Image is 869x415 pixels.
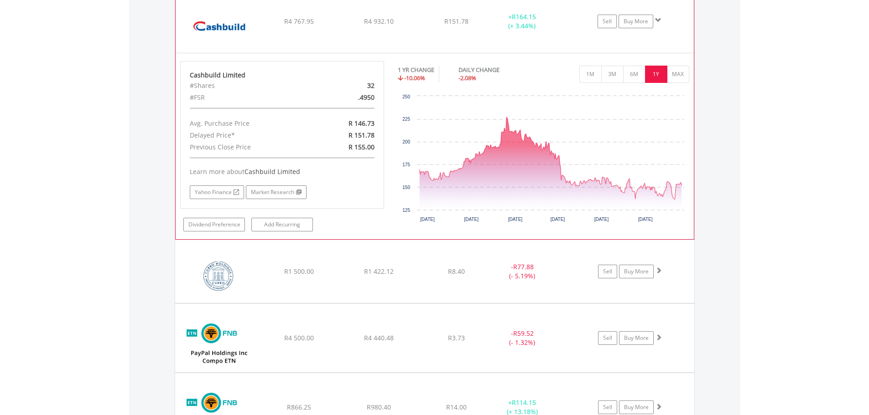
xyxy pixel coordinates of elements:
[349,131,375,139] span: R 151.78
[619,400,654,414] a: Buy More
[183,118,315,129] div: Avg. Purchase Price
[180,315,258,370] img: EQU.ZA.PPETNC.png
[601,66,624,83] button: 3M
[446,403,467,411] span: R14.00
[398,92,689,228] div: Chart. Highcharts interactive chart.
[402,117,410,122] text: 225
[512,398,536,407] span: R114.15
[488,12,556,31] div: + (+ 3.44%)
[488,262,557,281] div: - (- 5.19%)
[180,251,258,301] img: EQU.ZA.COH.png
[183,80,315,92] div: #Shares
[448,267,465,276] span: R8.40
[458,74,476,82] span: -2.08%
[364,333,394,342] span: R4 440.48
[551,217,565,222] text: [DATE]
[594,217,609,222] text: [DATE]
[287,403,311,411] span: R866.25
[284,333,314,342] span: R4 500.00
[402,139,410,144] text: 200
[619,331,654,345] a: Buy More
[349,119,375,128] span: R 146.73
[667,66,689,83] button: MAX
[645,66,667,83] button: 1Y
[190,185,244,199] a: Yahoo Finance
[183,92,315,103] div: #FSR
[315,92,381,103] div: .4950
[190,167,375,176] div: Learn more about
[315,80,381,92] div: 32
[364,17,394,26] span: R4 932.10
[245,167,300,176] span: Cashbuild Limited
[190,71,375,80] div: Cashbuild Limited
[579,66,602,83] button: 1M
[598,331,617,345] a: Sell
[398,92,689,228] svg: Interactive chart
[619,15,653,28] a: Buy More
[402,208,410,213] text: 125
[458,66,531,74] div: DAILY CHANGE
[598,15,617,28] a: Sell
[402,185,410,190] text: 150
[364,267,394,276] span: R1 422.12
[284,267,314,276] span: R1 500.00
[183,141,315,153] div: Previous Close Price
[284,17,314,26] span: R4 767.95
[246,185,307,199] a: Market Research
[404,74,425,82] span: -10.06%
[398,66,434,74] div: 1 YR CHANGE
[402,162,410,167] text: 175
[448,333,465,342] span: R3.73
[464,217,479,222] text: [DATE]
[183,218,245,231] a: Dividend Preference
[402,94,410,99] text: 250
[512,12,536,21] span: R164.15
[598,400,617,414] a: Sell
[183,129,315,141] div: Delayed Price*
[623,66,645,83] button: 6M
[508,217,523,222] text: [DATE]
[251,218,313,231] a: Add Recurring
[619,265,654,278] a: Buy More
[513,262,534,271] span: R77.88
[444,17,468,26] span: R151.78
[367,403,391,411] span: R980.40
[488,329,557,347] div: - (- 1.32%)
[349,143,375,151] span: R 155.00
[638,217,653,222] text: [DATE]
[180,1,259,51] img: EQU.ZA.CSB.png
[598,265,617,278] a: Sell
[420,217,435,222] text: [DATE]
[513,329,534,338] span: R59.52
